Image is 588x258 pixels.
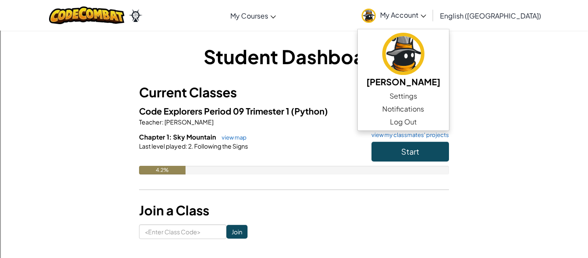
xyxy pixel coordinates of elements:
h5: [PERSON_NAME] [366,75,440,88]
a: Notifications [358,103,449,115]
img: avatar [362,9,376,23]
div: Move To ... [3,58,585,65]
span: My Courses [230,11,268,20]
a: [PERSON_NAME] [358,31,449,90]
a: English ([GEOGRAPHIC_DATA]) [436,4,545,27]
img: Ozaria [129,9,142,22]
span: Notifications [382,104,424,114]
div: Sign out [3,42,585,50]
a: Log Out [358,115,449,128]
img: avatar [382,33,424,75]
a: Settings [358,90,449,103]
div: Options [3,34,585,42]
div: Rename [3,50,585,58]
a: My Courses [226,4,280,27]
div: Move To ... [3,19,585,27]
div: Sort A > Z [3,3,585,11]
div: Sort New > Old [3,11,585,19]
span: My Account [380,10,426,19]
a: My Account [357,2,430,29]
img: CodeCombat logo [49,6,124,24]
span: English ([GEOGRAPHIC_DATA]) [440,11,541,20]
div: Delete [3,27,585,34]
